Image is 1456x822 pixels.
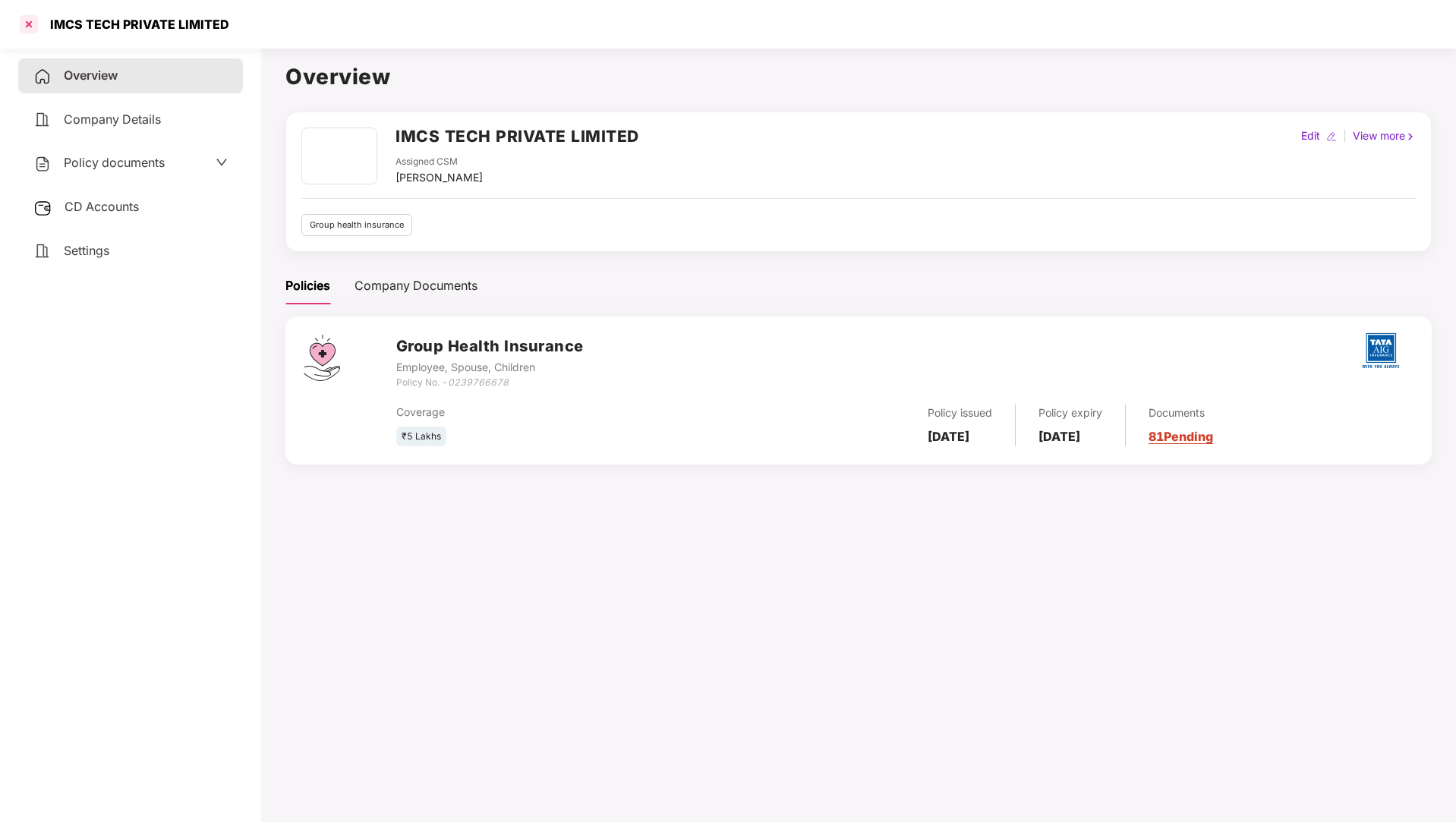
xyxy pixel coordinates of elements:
img: svg+xml;base64,PHN2ZyB4bWxucz0iaHR0cDovL3d3dy53My5vcmcvMjAwMC9zdmciIHdpZHRoPSIyNCIgaGVpZ2h0PSIyNC... [33,111,52,129]
span: Company Details [64,112,161,127]
div: IMCS TECH PRIVATE LIMITED [41,17,229,32]
img: svg+xml;base64,PHN2ZyB3aWR0aD0iMjUiIGhlaWdodD0iMjQiIHZpZXdCb3g9IjAgMCAyNSAyNCIgZmlsbD0ibm9uZSIgeG... [33,199,52,217]
div: Policy expiry [1038,405,1102,421]
span: Policy documents [64,155,165,170]
div: Group health insurance [301,214,412,236]
div: ₹5 Lakhs [396,427,446,447]
span: Settings [64,243,109,258]
div: [PERSON_NAME] [396,169,483,186]
h3: Group Health Insurance [396,335,584,358]
img: svg+xml;base64,PHN2ZyB4bWxucz0iaHR0cDovL3d3dy53My5vcmcvMjAwMC9zdmciIHdpZHRoPSIyNCIgaGVpZ2h0PSIyNC... [33,155,52,173]
h2: IMCS TECH PRIVATE LIMITED [396,124,639,149]
b: [DATE] [1038,429,1080,444]
div: View more [1350,128,1419,144]
b: [DATE] [928,429,969,444]
div: Policy issued [928,405,992,421]
div: Employee, Spouse, Children [396,359,584,376]
img: svg+xml;base64,PHN2ZyB4bWxucz0iaHR0cDovL3d3dy53My5vcmcvMjAwMC9zdmciIHdpZHRoPSIyNCIgaGVpZ2h0PSIyNC... [33,68,52,86]
img: rightIcon [1405,131,1416,142]
div: Policies [285,276,330,295]
span: CD Accounts [65,199,139,214]
span: Overview [64,68,118,83]
img: editIcon [1326,131,1337,142]
div: Coverage [396,404,736,420]
div: Edit [1298,128,1323,144]
span: down [216,156,228,168]
div: Documents [1149,405,1213,421]
div: | [1340,128,1350,144]
a: 81 Pending [1149,429,1213,444]
i: 0239766678 [448,376,509,388]
h1: Overview [285,60,1432,93]
div: Company Documents [355,276,477,295]
img: svg+xml;base64,PHN2ZyB4bWxucz0iaHR0cDovL3d3dy53My5vcmcvMjAwMC9zdmciIHdpZHRoPSI0Ny43MTQiIGhlaWdodD... [304,335,340,381]
img: tatag.png [1354,324,1407,377]
div: Assigned CSM [396,155,483,169]
div: Policy No. - [396,376,584,390]
img: svg+xml;base64,PHN2ZyB4bWxucz0iaHR0cDovL3d3dy53My5vcmcvMjAwMC9zdmciIHdpZHRoPSIyNCIgaGVpZ2h0PSIyNC... [33,242,52,260]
